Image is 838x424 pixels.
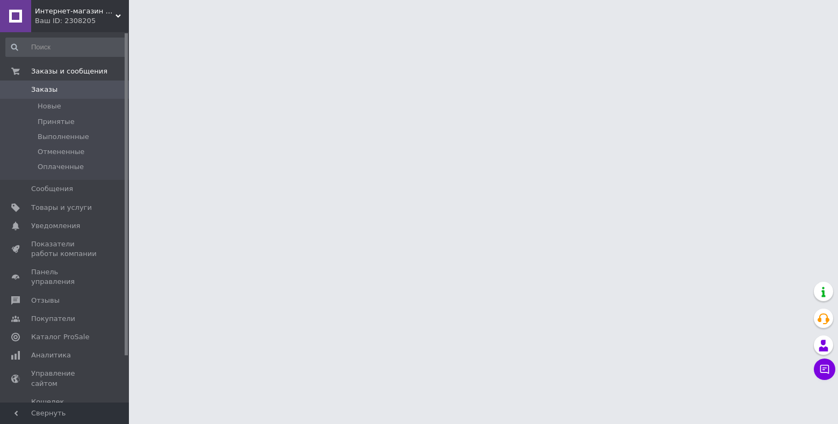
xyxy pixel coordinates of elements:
[31,397,99,416] span: Кошелек компании
[38,147,84,157] span: Отмененные
[814,359,835,380] button: Чат с покупателем
[31,267,99,287] span: Панель управления
[35,6,115,16] span: Интернет-магазин "Катрин"
[38,117,75,127] span: Принятые
[31,85,57,94] span: Заказы
[31,296,60,305] span: Отзывы
[31,314,75,324] span: Покупатели
[31,369,99,388] span: Управление сайтом
[31,184,73,194] span: Сообщения
[31,350,71,360] span: Аналитика
[38,162,84,172] span: Оплаченные
[31,221,80,231] span: Уведомления
[31,67,107,76] span: Заказы и сообщения
[31,203,92,213] span: Товары и услуги
[35,16,129,26] div: Ваш ID: 2308205
[31,239,99,259] span: Показатели работы компании
[5,38,127,57] input: Поиск
[38,101,61,111] span: Новые
[38,132,89,142] span: Выполненные
[31,332,89,342] span: Каталог ProSale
